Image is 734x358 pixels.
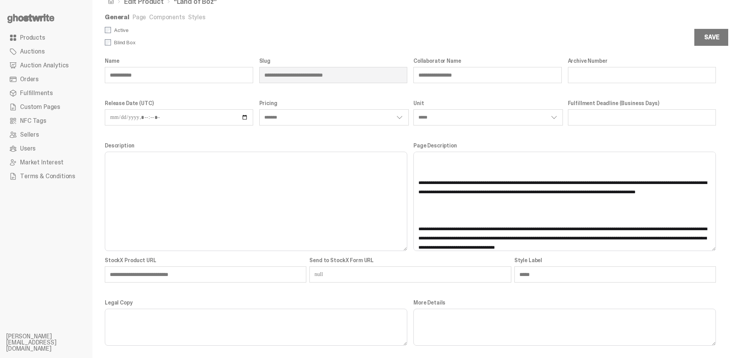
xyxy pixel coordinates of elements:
[6,114,86,128] a: NFC Tags
[20,62,69,69] span: Auction Analytics
[20,76,39,82] span: Orders
[6,72,86,86] a: Orders
[20,118,46,124] span: NFC Tags
[413,299,716,306] label: More Details
[6,333,99,352] li: [PERSON_NAME][EMAIL_ADDRESS][DOMAIN_NAME]
[105,257,306,263] label: StockX Product URL
[20,35,45,41] span: Products
[694,29,729,46] button: Save
[20,49,45,55] span: Auctions
[20,159,64,166] span: Market Interest
[568,100,716,106] label: Fulfillment Deadline (Business Days)
[133,13,146,21] a: Page
[105,39,111,45] input: Blind Box
[6,86,86,100] a: Fulfillments
[259,58,408,64] label: Slug
[6,142,86,156] a: Users
[6,100,86,114] a: Custom Pages
[6,169,86,183] a: Terms & Conditions
[149,13,185,21] a: Components
[20,104,60,110] span: Custom Pages
[20,90,53,96] span: Fulfillments
[105,100,253,106] label: Release Date (UTC)
[105,13,129,21] a: General
[105,27,410,33] label: Active
[704,34,719,40] div: Save
[105,142,407,149] label: Description
[188,13,205,21] a: Styles
[20,173,75,179] span: Terms & Conditions
[514,257,716,263] label: Style Label
[413,142,716,149] label: Page Description
[6,156,86,169] a: Market Interest
[6,31,86,45] a: Products
[20,132,39,138] span: Sellers
[259,100,408,106] label: Pricing
[105,58,253,64] label: Name
[413,100,562,106] label: Unit
[105,27,111,33] input: Active
[6,45,86,59] a: Auctions
[413,58,562,64] label: Collaborator Name
[309,257,511,263] label: Send to StockX Form URL
[6,59,86,72] a: Auction Analytics
[568,58,716,64] label: Archive Number
[6,128,86,142] a: Sellers
[105,39,410,45] label: Blind Box
[20,146,35,152] span: Users
[105,299,407,306] label: Legal Copy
